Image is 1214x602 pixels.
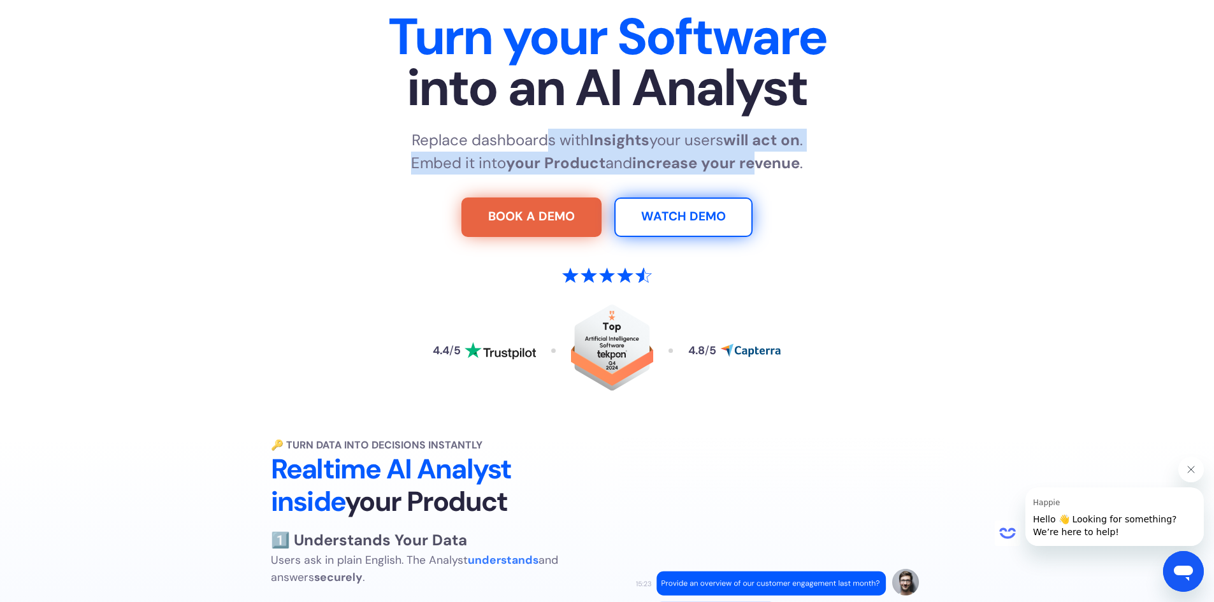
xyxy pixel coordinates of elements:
[210,11,1005,113] h1: Turn your Software
[589,130,649,150] strong: Insights
[468,553,538,567] strong: understands
[271,438,482,452] strong: 🔑 Turn Data into Decisions Instantly
[1178,457,1204,482] iframe: Close message from Happie
[345,484,507,519] span: your Product
[314,570,363,584] strong: securely
[461,197,602,237] a: Try For Free
[571,305,654,397] a: Read reviews about HappyLoop on Tekpon
[1025,487,1204,546] iframe: Message from Happie
[506,153,605,173] strong: your Product
[271,453,595,519] h2: Realtime AI Analyst inside
[433,345,461,357] div: 4.4 5
[1163,551,1204,592] iframe: Button to launch messaging window
[271,553,558,584] span: Users ask in plain English. The Analyst and answers .
[632,153,800,173] strong: increase your revenue
[723,130,800,150] strong: will act on
[614,197,753,237] a: Watch Demo
[210,62,1005,113] span: into an AI Analyst
[688,343,781,357] a: Read reviews about HappyLoop on Capterra
[411,129,803,175] p: Replace dashboards with your users . Embed it into and .
[688,345,716,357] div: 4.8 5
[271,530,467,550] strong: 1️⃣ Understands Your Data
[705,343,709,357] span: /
[449,343,454,357] span: /
[995,520,1020,546] iframe: no content
[995,457,1204,546] div: Happie says "Hello 👋 Looking for something? We’re here to help!". Open messaging window to contin...
[433,342,536,360] a: Read reviews about HappyLoop on Trustpilot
